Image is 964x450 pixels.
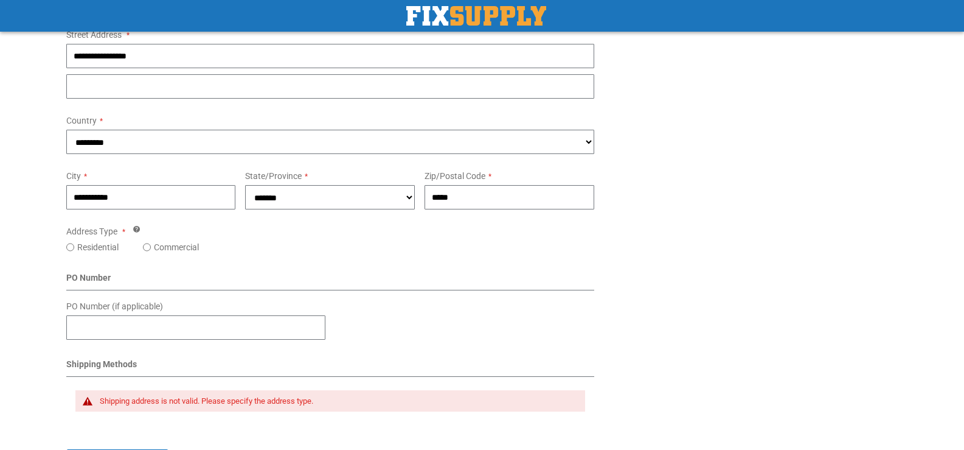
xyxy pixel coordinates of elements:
span: State/Province [245,171,302,181]
span: City [66,171,81,181]
span: Country [66,116,97,125]
img: Fix Industrial Supply [406,6,546,26]
span: PO Number (if applicable) [66,301,163,311]
a: store logo [406,6,546,26]
span: Address Type [66,227,117,236]
label: Residential [77,241,119,253]
div: PO Number [66,272,595,290]
div: Shipping address is not valid. Please specify the address type. [100,396,574,406]
label: Commercial [154,241,199,253]
span: Zip/Postal Code [425,171,485,181]
div: Shipping Methods [66,358,595,377]
span: Street Address [66,30,122,40]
